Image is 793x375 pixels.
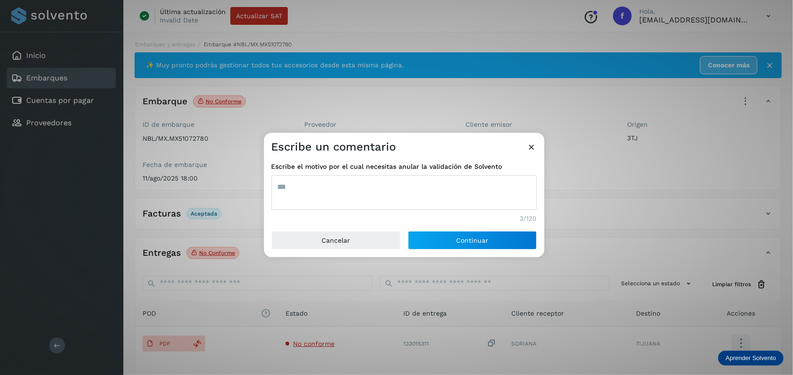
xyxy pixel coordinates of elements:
[408,231,537,250] button: Continuar
[271,162,537,172] span: Escribe el motivo por el cual necesitas anular la validación de Solvento
[271,140,396,154] h3: Escribe un comentario
[520,214,537,224] span: 3/120
[456,237,488,244] span: Continuar
[271,231,400,250] button: Cancelar
[718,351,784,366] div: Aprender Solvento
[321,237,350,244] span: Cancelar
[726,354,776,362] p: Aprender Solvento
